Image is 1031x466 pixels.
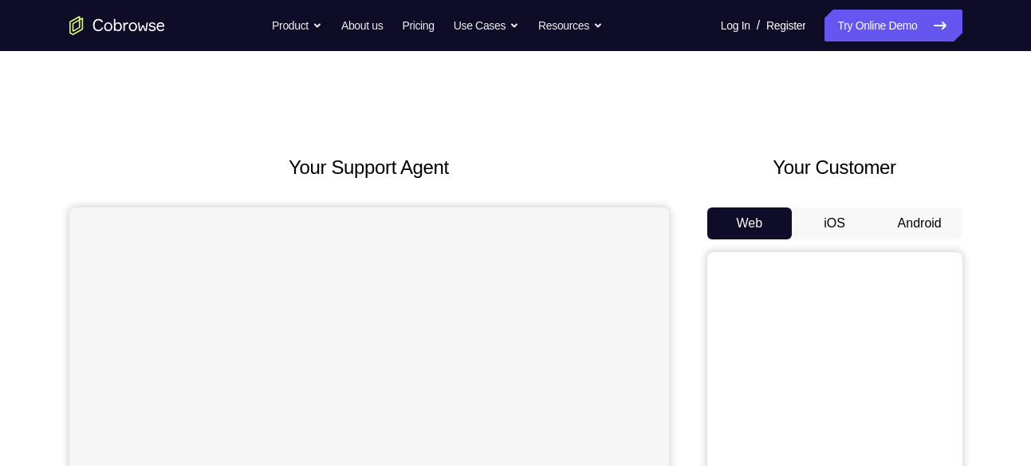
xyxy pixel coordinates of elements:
[766,10,805,41] a: Register
[707,153,962,182] h2: Your Customer
[707,207,793,239] button: Web
[402,10,434,41] a: Pricing
[69,153,669,182] h2: Your Support Agent
[721,10,750,41] a: Log In
[824,10,962,41] a: Try Online Demo
[341,10,383,41] a: About us
[69,16,165,35] a: Go to the home page
[792,207,877,239] button: iOS
[538,10,603,41] button: Resources
[757,16,760,35] span: /
[272,10,322,41] button: Product
[877,207,962,239] button: Android
[454,10,519,41] button: Use Cases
